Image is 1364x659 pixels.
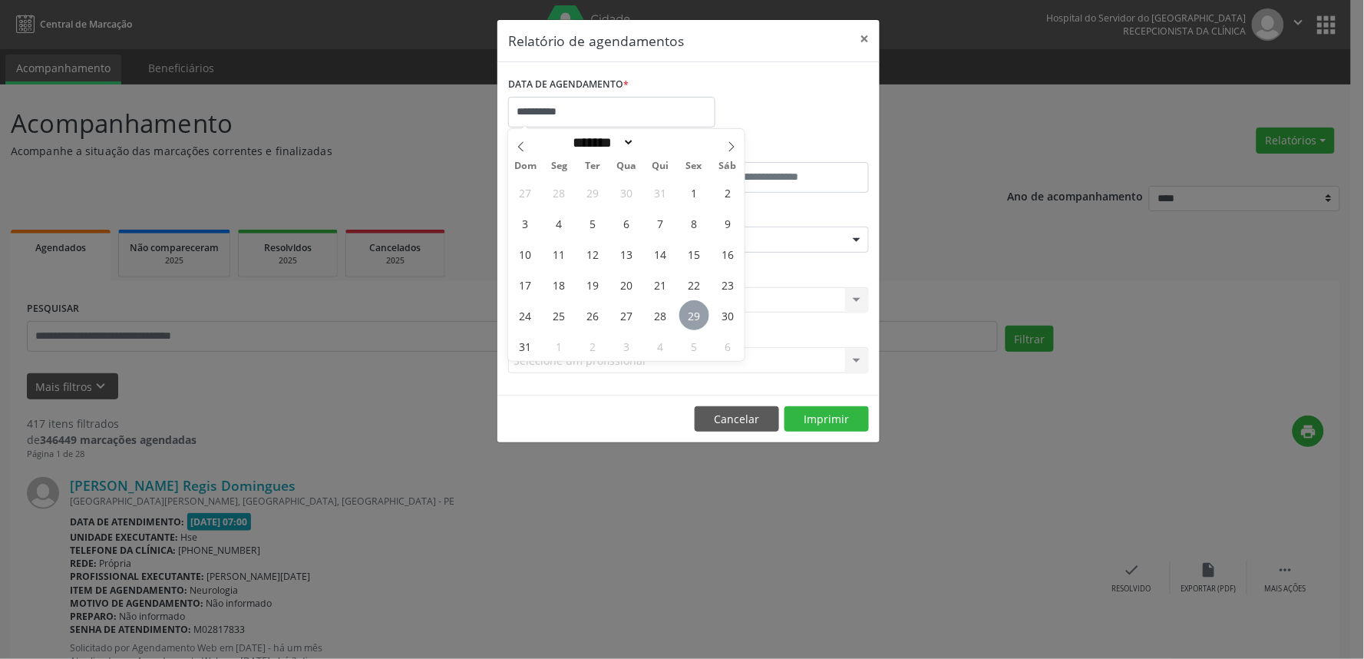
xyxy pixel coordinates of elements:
span: Agosto 10, 2025 [510,239,540,269]
label: ATÉ [692,138,869,162]
span: Agosto 11, 2025 [544,239,574,269]
span: Julho 29, 2025 [578,177,608,207]
span: Qua [609,161,643,171]
span: Agosto 26, 2025 [578,300,608,330]
span: Agosto 7, 2025 [646,208,675,238]
span: Agosto 5, 2025 [578,208,608,238]
span: Ter [576,161,609,171]
span: Setembro 4, 2025 [646,331,675,361]
span: Agosto 22, 2025 [679,270,709,300]
span: Agosto 31, 2025 [510,331,540,361]
span: Agosto 20, 2025 [612,270,642,300]
input: Year [635,134,685,151]
span: Agosto 16, 2025 [713,239,743,269]
span: Agosto 3, 2025 [510,208,540,238]
span: Agosto 4, 2025 [544,208,574,238]
span: Agosto 21, 2025 [646,270,675,300]
span: Agosto 13, 2025 [612,239,642,269]
span: Agosto 28, 2025 [646,300,675,330]
span: Julho 31, 2025 [646,177,675,207]
label: DATA DE AGENDAMENTO [508,73,629,97]
span: Setembro 1, 2025 [544,331,574,361]
span: Agosto 12, 2025 [578,239,608,269]
span: Agosto 27, 2025 [612,300,642,330]
span: Agosto 25, 2025 [544,300,574,330]
span: Julho 30, 2025 [612,177,642,207]
span: Sáb [711,161,745,171]
span: Dom [508,161,542,171]
span: Agosto 17, 2025 [510,270,540,300]
span: Seg [542,161,576,171]
h5: Relatório de agendamentos [508,31,684,51]
span: Setembro 2, 2025 [578,331,608,361]
span: Setembro 5, 2025 [679,331,709,361]
button: Cancelar [695,406,779,432]
span: Setembro 3, 2025 [612,331,642,361]
span: Julho 27, 2025 [510,177,540,207]
span: Qui [643,161,677,171]
span: Agosto 8, 2025 [679,208,709,238]
span: Agosto 15, 2025 [679,239,709,269]
button: Imprimir [784,406,869,432]
span: Agosto 1, 2025 [679,177,709,207]
span: Julho 28, 2025 [544,177,574,207]
span: Agosto 6, 2025 [612,208,642,238]
span: Agosto 9, 2025 [713,208,743,238]
span: Agosto 24, 2025 [510,300,540,330]
button: Close [849,20,880,58]
span: Agosto 19, 2025 [578,270,608,300]
span: Agosto 14, 2025 [646,239,675,269]
span: Setembro 6, 2025 [713,331,743,361]
span: Agosto 30, 2025 [713,300,743,330]
span: Agosto 2, 2025 [713,177,743,207]
span: Sex [677,161,711,171]
span: Agosto 18, 2025 [544,270,574,300]
select: Month [568,134,636,151]
span: Agosto 23, 2025 [713,270,743,300]
span: Agosto 29, 2025 [679,300,709,330]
